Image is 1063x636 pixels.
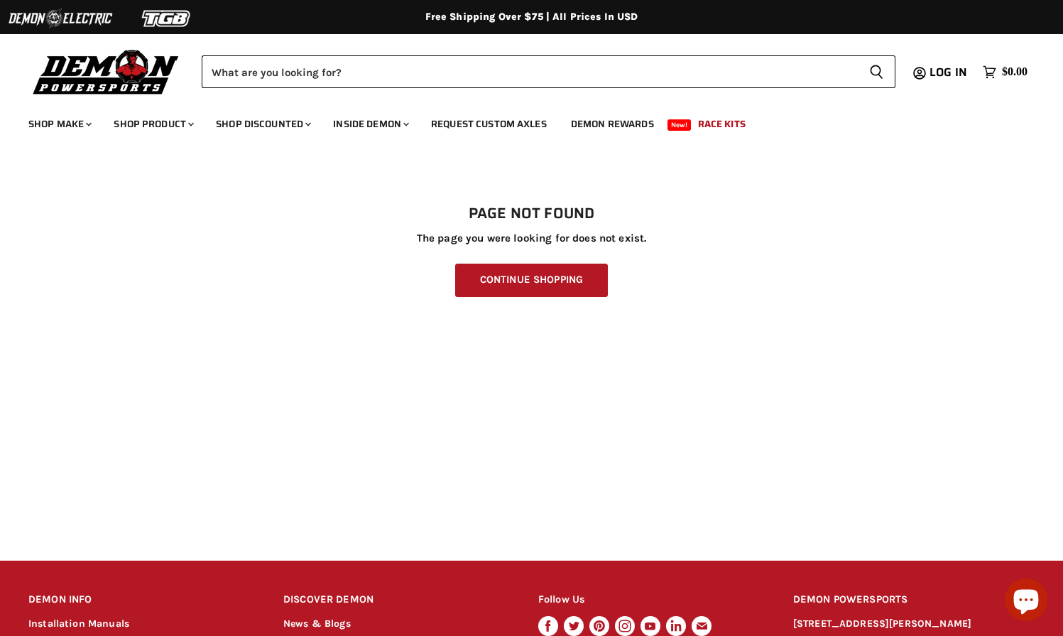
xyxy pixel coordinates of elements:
h2: Follow Us [538,583,766,617]
a: Log in [923,66,976,79]
img: TGB Logo 2 [114,5,220,32]
h1: Page not found [28,205,1035,222]
a: $0.00 [976,62,1035,82]
span: New! [667,119,692,131]
a: Installation Manuals [28,618,129,630]
h2: DEMON INFO [28,583,256,617]
form: Product [202,55,895,88]
a: Request Custom Axles [420,109,557,139]
h2: DISCOVER DEMON [283,583,511,617]
ul: Main menu [18,104,1024,139]
a: Shop Product [103,109,202,139]
h2: DEMON POWERSPORTS [793,583,1035,617]
p: The page you were looking for does not exist. [28,232,1035,244]
a: Shop Make [18,109,100,139]
span: $0.00 [1002,65,1027,79]
button: Search [858,55,895,88]
p: [STREET_ADDRESS][PERSON_NAME] [793,616,1035,632]
a: Shop Discounted [205,109,320,139]
a: Demon Rewards [560,109,665,139]
input: Search [202,55,858,88]
a: Race Kits [687,109,756,139]
a: Inside Demon [322,109,418,139]
a: News & Blogs [283,618,351,630]
span: Log in [930,63,967,81]
a: Continue Shopping [455,264,608,297]
img: Demon Powersports [28,46,184,97]
img: Demon Electric Logo 2 [7,5,114,32]
inbox-online-store-chat: Shopify online store chat [1001,578,1052,625]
